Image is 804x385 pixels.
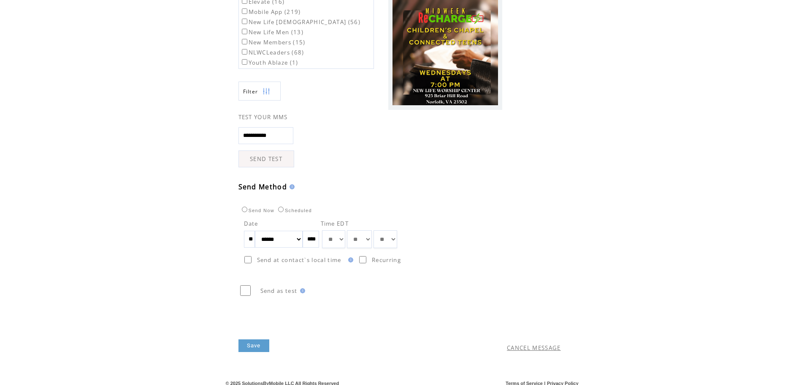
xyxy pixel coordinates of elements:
img: help.gif [298,288,305,293]
label: Mobile App (219) [240,8,301,16]
label: New Life [DEMOGRAPHIC_DATA] (56) [240,18,361,26]
span: Show filters [243,88,258,95]
a: Filter [238,82,281,101]
input: Scheduled [278,207,284,212]
span: Send as test [260,287,298,295]
input: Send Now [242,207,247,212]
input: Youth Ablaze (1) [242,59,247,65]
span: Date [244,220,258,227]
span: Send at contact`s local time [257,256,341,264]
label: New Members (15) [240,38,306,46]
input: New Members (15) [242,39,247,44]
a: Save [238,339,269,352]
img: help.gif [287,184,295,189]
label: Send Now [240,208,274,213]
label: Youth Ablaze (1) [240,59,298,66]
input: Mobile App (219) [242,8,247,14]
img: filters.png [263,82,270,101]
span: TEST YOUR MMS [238,113,288,121]
input: New Life [DEMOGRAPHIC_DATA] (56) [242,19,247,24]
label: Scheduled [276,208,312,213]
a: SEND TEST [238,150,294,167]
span: Send Method [238,182,287,191]
label: NLWCLeaders (68) [240,49,304,56]
label: New Life Men (13) [240,28,304,36]
a: CANCEL MESSAGE [507,344,561,352]
img: help.gif [346,257,353,262]
input: New Life Men (13) [242,29,247,34]
span: Recurring [372,256,401,264]
input: NLWCLeaders (68) [242,49,247,55]
span: Time EDT [321,220,349,227]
